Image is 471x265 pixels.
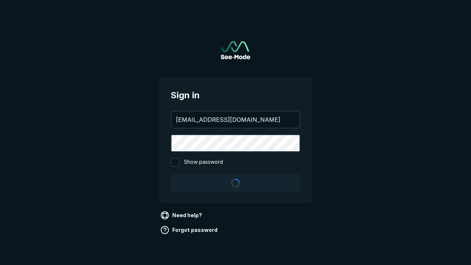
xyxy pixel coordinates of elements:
a: Need help? [159,209,205,221]
input: your@email.com [171,112,300,128]
a: Forgot password [159,224,220,236]
img: See-Mode Logo [221,41,250,59]
span: Sign in [171,89,300,102]
span: Show password [184,158,223,167]
a: Go to sign in [221,41,250,59]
